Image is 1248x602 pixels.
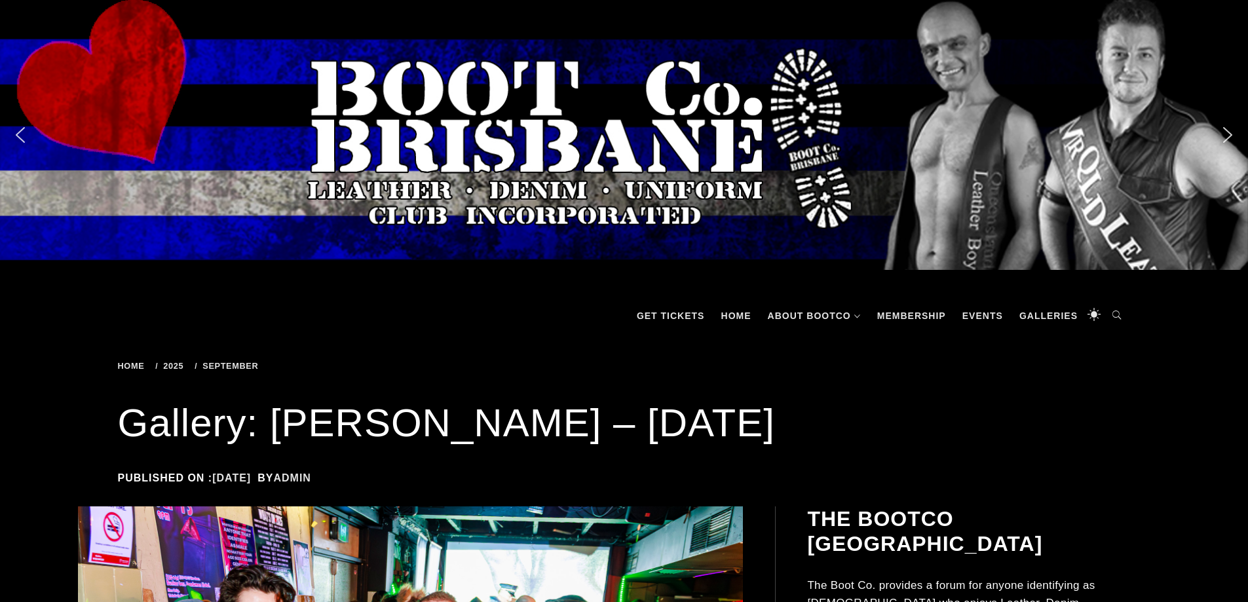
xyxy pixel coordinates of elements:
[956,296,1010,335] a: Events
[1217,124,1238,145] img: next arrow
[118,361,149,371] a: Home
[118,472,258,483] span: Published on :
[212,472,251,483] a: [DATE]
[761,296,867,335] a: About BootCo
[715,296,758,335] a: Home
[630,296,711,335] a: GET TICKETS
[155,361,188,371] a: 2025
[273,472,311,483] a: admin
[1013,296,1084,335] a: Galleries
[10,124,31,145] img: previous arrow
[118,397,1131,449] h1: Gallery: [PERSON_NAME] – [DATE]
[195,361,263,371] a: September
[807,506,1128,557] h2: The BootCo [GEOGRAPHIC_DATA]
[871,296,953,335] a: Membership
[118,362,446,371] div: Breadcrumbs
[257,472,318,483] span: by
